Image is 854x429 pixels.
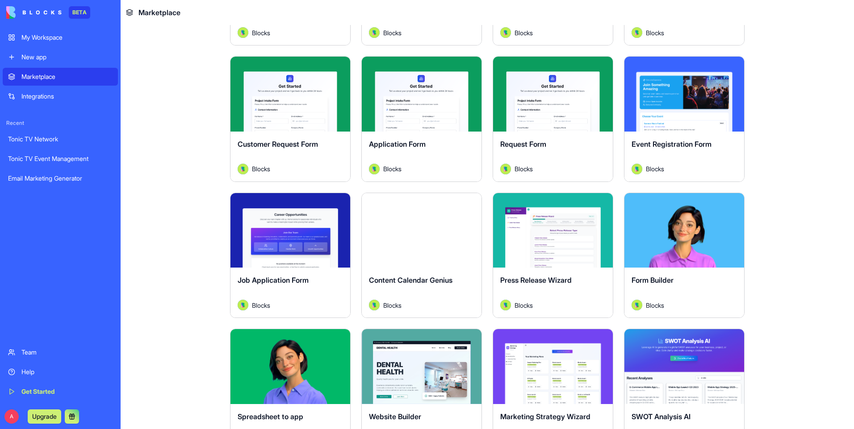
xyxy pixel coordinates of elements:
[500,164,511,174] img: Avatar
[252,164,270,173] span: Blocks
[632,300,642,310] img: Avatar
[500,27,511,38] img: Avatar
[3,120,118,127] span: Recent
[8,174,113,183] div: Email Marketing Generator
[500,140,546,148] span: Request Form
[3,169,118,187] a: Email Marketing Generator
[21,53,113,62] div: New app
[493,56,613,182] a: Request FormAvatarBlocks
[515,28,533,37] span: Blocks
[515,164,533,173] span: Blocks
[230,56,351,182] a: Customer Request FormAvatarBlocks
[646,164,664,173] span: Blocks
[6,6,90,19] a: BETA
[28,412,61,421] a: Upgrade
[500,276,572,285] span: Press Release Wizard
[3,343,118,361] a: Team
[3,68,118,86] a: Marketplace
[3,29,118,46] a: My Workspace
[361,193,482,318] a: Content Calendar GeniusAvatarBlocks
[632,412,691,421] span: SWOT Analysis AI
[21,387,113,396] div: Get Started
[252,28,270,37] span: Blocks
[369,140,426,148] span: Application Form
[238,27,248,38] img: Avatar
[361,56,482,182] a: Application FormAvatarBlocks
[21,72,113,81] div: Marketplace
[515,301,533,310] span: Blocks
[238,164,248,174] img: Avatar
[383,301,402,310] span: Blocks
[4,409,19,424] span: A
[238,140,318,148] span: Customer Request Form
[21,92,113,101] div: Integrations
[369,27,380,38] img: Avatar
[21,348,113,357] div: Team
[238,412,303,421] span: Spreadsheet to app
[632,276,674,285] span: Form Builder
[369,276,452,285] span: Content Calendar Genius
[632,164,642,174] img: Avatar
[69,6,90,19] div: BETA
[646,28,664,37] span: Blocks
[252,301,270,310] span: Blocks
[238,300,248,310] img: Avatar
[369,164,380,174] img: Avatar
[21,367,113,376] div: Help
[230,193,351,318] a: Job Application FormAvatarBlocks
[632,27,642,38] img: Avatar
[369,412,421,421] span: Website Builder
[383,28,402,37] span: Blocks
[8,135,113,144] div: Tonic TV Network
[238,276,309,285] span: Job Application Form
[6,6,62,19] img: logo
[3,48,118,66] a: New app
[3,363,118,381] a: Help
[369,300,380,310] img: Avatar
[646,301,664,310] span: Blocks
[3,130,118,148] a: Tonic TV Network
[3,150,118,168] a: Tonic TV Event Management
[624,56,745,182] a: Event Registration FormAvatarBlocks
[3,383,118,400] a: Get Started
[493,193,613,318] a: Press Release WizardAvatarBlocks
[8,154,113,163] div: Tonic TV Event Management
[28,409,61,424] button: Upgrade
[500,300,511,310] img: Avatar
[624,193,745,318] a: Form BuilderAvatarBlocks
[3,87,118,105] a: Integrations
[138,7,180,18] span: Marketplace
[383,164,402,173] span: Blocks
[500,412,590,421] span: Marketing Strategy Wizard
[632,140,712,148] span: Event Registration Form
[21,33,113,42] div: My Workspace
